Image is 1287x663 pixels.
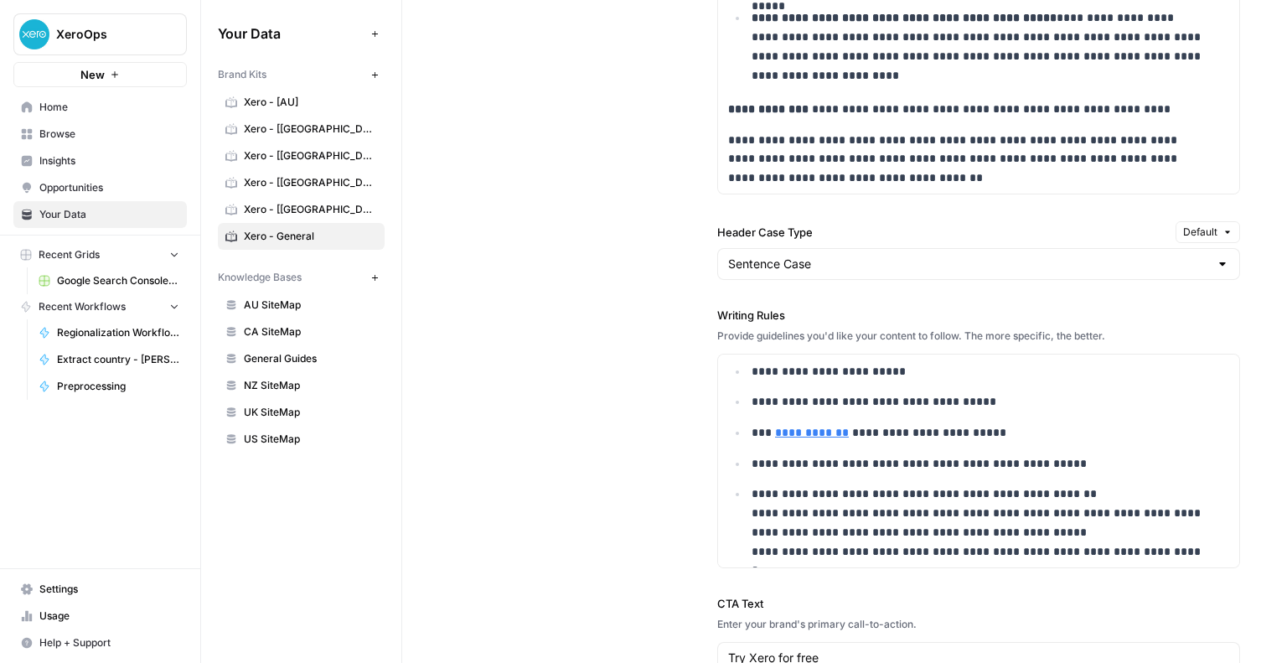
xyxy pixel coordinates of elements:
span: Recent Grids [39,247,100,262]
label: CTA Text [717,595,1240,612]
a: General Guides [218,345,385,372]
div: Enter your brand's primary call-to-action. [717,617,1240,632]
span: Extract country - [PERSON_NAME] [57,352,179,367]
span: Insights [39,153,179,168]
a: Opportunities [13,174,187,201]
span: Preprocessing [57,379,179,394]
label: Writing Rules [717,307,1240,324]
a: Xero - [[GEOGRAPHIC_DATA]] [218,142,385,169]
span: Google Search Console - [URL][DOMAIN_NAME] [57,273,179,288]
a: Xero - [AU] [218,89,385,116]
a: UK SiteMap [218,399,385,426]
input: Sentence Case [728,256,1209,272]
span: Default [1183,225,1217,240]
a: Regionalization Workflow Test 1 [31,319,187,346]
button: Help + Support [13,629,187,656]
span: New [80,66,105,83]
div: Provide guidelines you'd like your content to follow. The more specific, the better. [717,329,1240,344]
a: Usage [13,603,187,629]
a: NZ SiteMap [218,372,385,399]
span: Your Data [218,23,364,44]
a: Home [13,94,187,121]
span: CA SiteMap [244,324,377,339]
span: Opportunities [39,180,179,195]
a: AU SiteMap [218,292,385,319]
span: Help + Support [39,635,179,650]
span: Xero - [[GEOGRAPHIC_DATA]] [244,202,377,217]
button: Workspace: XeroOps [13,13,187,55]
span: Xero - [[GEOGRAPHIC_DATA]] [244,175,377,190]
span: Settings [39,582,179,597]
span: Xero - [AU] [244,95,377,110]
a: CA SiteMap [218,319,385,345]
span: XeroOps [56,26,158,43]
span: Recent Workflows [39,299,126,314]
button: Default [1176,221,1240,243]
span: US SiteMap [244,432,377,447]
span: Xero - [[GEOGRAPHIC_DATA]] [244,122,377,137]
a: Google Search Console - [URL][DOMAIN_NAME] [31,267,187,294]
a: Xero - [[GEOGRAPHIC_DATA]] [218,196,385,223]
a: Insights [13,148,187,174]
a: Preprocessing [31,373,187,400]
a: Browse [13,121,187,148]
span: Brand Kits [218,67,266,82]
span: Usage [39,609,179,624]
a: Xero - General [218,223,385,250]
span: AU SiteMap [244,298,377,313]
span: Your Data [39,207,179,222]
span: Browse [39,127,179,142]
button: New [13,62,187,87]
button: Recent Workflows [13,294,187,319]
a: Xero - [[GEOGRAPHIC_DATA]] [218,169,385,196]
span: Xero - General [244,229,377,244]
span: Regionalization Workflow Test 1 [57,325,179,340]
a: Settings [13,576,187,603]
span: Xero - [[GEOGRAPHIC_DATA]] [244,148,377,163]
label: Header Case Type [717,224,1169,241]
span: UK SiteMap [244,405,377,420]
a: US SiteMap [218,426,385,453]
button: Recent Grids [13,242,187,267]
span: Home [39,100,179,115]
a: Xero - [[GEOGRAPHIC_DATA]] [218,116,385,142]
span: Knowledge Bases [218,270,302,285]
a: Extract country - [PERSON_NAME] [31,346,187,373]
span: NZ SiteMap [244,378,377,393]
a: Your Data [13,201,187,228]
img: XeroOps Logo [19,19,49,49]
span: General Guides [244,351,377,366]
